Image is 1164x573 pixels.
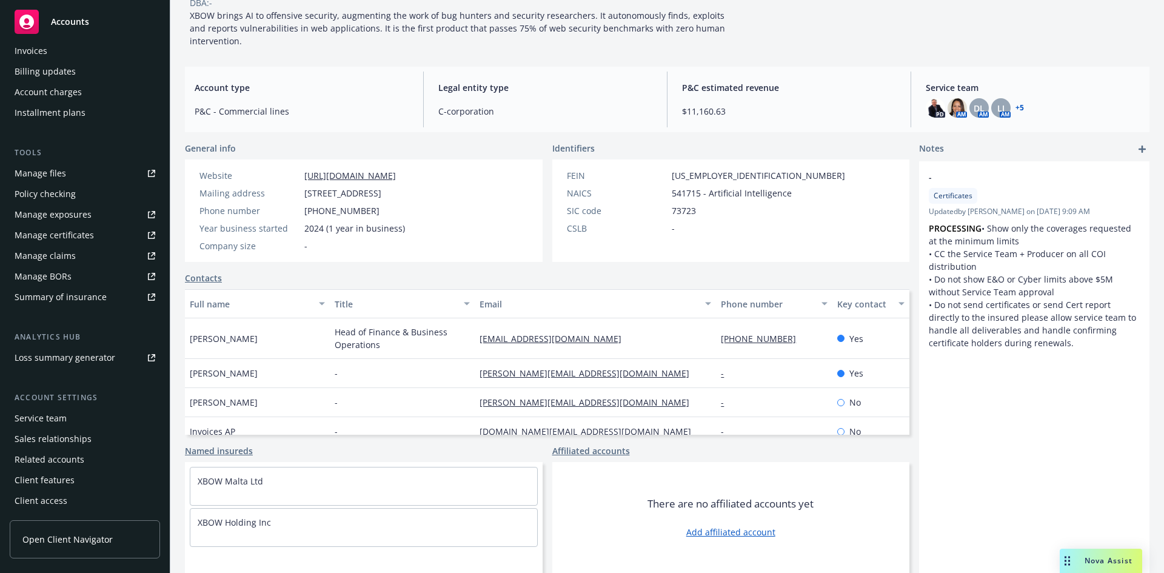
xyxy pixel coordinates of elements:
[552,142,595,155] span: Identifiers
[672,222,675,235] span: -
[480,426,701,437] a: [DOMAIN_NAME][EMAIL_ADDRESS][DOMAIN_NAME]
[997,102,1005,115] span: LI
[929,206,1140,217] span: Updated by [PERSON_NAME] on [DATE] 9:09 AM
[304,240,307,252] span: -
[190,332,258,345] span: [PERSON_NAME]
[330,289,475,318] button: Title
[199,169,299,182] div: Website
[552,444,630,457] a: Affiliated accounts
[567,204,667,217] div: SIC code
[10,164,160,183] a: Manage files
[10,287,160,307] a: Summary of insurance
[15,62,76,81] div: Billing updates
[185,444,253,457] a: Named insureds
[721,426,734,437] a: -
[304,204,380,217] span: [PHONE_NUMBER]
[1015,104,1024,112] a: +5
[10,62,160,81] a: Billing updates
[195,105,409,118] span: P&C - Commercial lines
[480,397,699,408] a: [PERSON_NAME][EMAIL_ADDRESS][DOMAIN_NAME]
[304,222,405,235] span: 2024 (1 year in business)
[10,331,160,343] div: Analytics hub
[919,142,944,156] span: Notes
[567,169,667,182] div: FEIN
[721,298,814,310] div: Phone number
[682,81,896,94] span: P&C estimated revenue
[10,491,160,511] a: Client access
[10,5,160,39] a: Accounts
[480,367,699,379] a: [PERSON_NAME][EMAIL_ADDRESS][DOMAIN_NAME]
[195,81,409,94] span: Account type
[1060,549,1142,573] button: Nova Assist
[15,164,66,183] div: Manage files
[934,190,972,201] span: Certificates
[15,471,75,490] div: Client features
[10,450,160,469] a: Related accounts
[199,204,299,217] div: Phone number
[837,298,891,310] div: Key contact
[10,41,160,61] a: Invoices
[948,98,967,118] img: photo
[15,82,82,102] div: Account charges
[10,103,160,122] a: Installment plans
[51,17,89,27] span: Accounts
[480,333,631,344] a: [EMAIL_ADDRESS][DOMAIN_NAME]
[1060,549,1075,573] div: Drag to move
[10,392,160,404] div: Account settings
[10,246,160,266] a: Manage claims
[304,170,396,181] a: [URL][DOMAIN_NAME]
[10,184,160,204] a: Policy checking
[919,161,1149,359] div: -CertificatesUpdatedby [PERSON_NAME] on [DATE] 9:09 AMPROCESSING• Show only the coverages request...
[1085,555,1132,566] span: Nova Assist
[849,332,863,345] span: Yes
[647,497,814,511] span: There are no affiliated accounts yet
[716,289,832,318] button: Phone number
[849,367,863,380] span: Yes
[15,267,72,286] div: Manage BORs
[15,450,84,469] div: Related accounts
[335,425,338,438] span: -
[15,103,85,122] div: Installment plans
[10,82,160,102] a: Account charges
[190,367,258,380] span: [PERSON_NAME]
[849,425,861,438] span: No
[721,397,734,408] a: -
[10,226,160,245] a: Manage certificates
[929,222,1140,349] p: • Show only the coverages requested at the minimum limits • CC the Service Team + Producer on all...
[15,491,67,511] div: Client access
[672,187,792,199] span: 541715 - Artificial Intelligence
[721,367,734,379] a: -
[686,526,775,538] a: Add affiliated account
[832,289,909,318] button: Key contact
[15,184,76,204] div: Policy checking
[335,326,470,351] span: Head of Finance & Business Operations
[849,396,861,409] span: No
[190,396,258,409] span: [PERSON_NAME]
[929,171,1108,184] span: -
[721,333,806,344] a: [PHONE_NUMBER]
[15,226,94,245] div: Manage certificates
[335,298,457,310] div: Title
[438,81,652,94] span: Legal entity type
[198,517,271,528] a: XBOW Holding Inc
[15,409,67,428] div: Service team
[15,348,115,367] div: Loss summary generator
[1135,142,1149,156] a: add
[199,240,299,252] div: Company size
[185,272,222,284] a: Contacts
[438,105,652,118] span: C-corporation
[15,205,92,224] div: Manage exposures
[10,147,160,159] div: Tools
[926,81,1140,94] span: Service team
[199,222,299,235] div: Year business started
[190,425,235,438] span: Invoices AP
[567,187,667,199] div: NAICS
[190,10,727,47] span: XBOW brings AI to offensive security, augmenting the work of bug hunters and security researchers...
[198,475,263,487] a: XBOW Malta Ltd
[335,396,338,409] span: -
[15,429,92,449] div: Sales relationships
[475,289,716,318] button: Email
[974,102,985,115] span: DL
[10,205,160,224] span: Manage exposures
[304,187,381,199] span: [STREET_ADDRESS]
